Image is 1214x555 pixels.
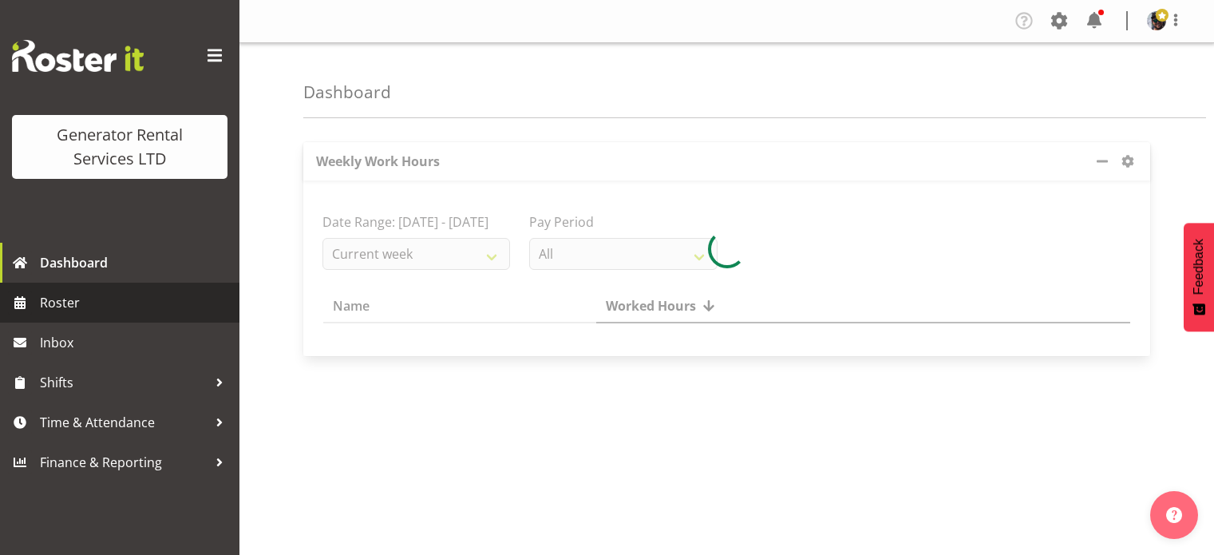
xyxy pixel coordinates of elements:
[28,123,212,171] div: Generator Rental Services LTD
[1184,223,1214,331] button: Feedback - Show survey
[303,83,391,101] h4: Dashboard
[12,40,144,72] img: Rosterit website logo
[1166,507,1182,523] img: help-xxl-2.png
[40,410,208,434] span: Time & Attendance
[40,331,231,355] span: Inbox
[40,450,208,474] span: Finance & Reporting
[1147,11,1166,30] img: zak-c4-tapling8d06a56ee3cf7edc30ba33f1efe9ca8c.png
[40,291,231,315] span: Roster
[40,371,208,394] span: Shifts
[40,251,231,275] span: Dashboard
[1192,239,1206,295] span: Feedback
